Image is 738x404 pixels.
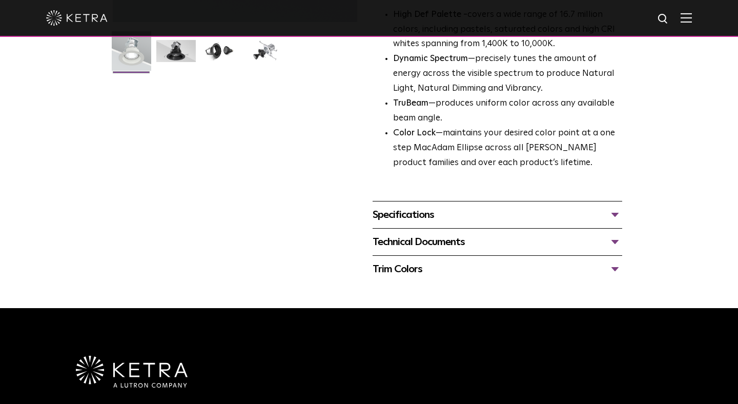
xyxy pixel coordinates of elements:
img: S30-DownlightTrim-2021-Web-Square [112,31,151,78]
strong: TruBeam [393,99,428,108]
img: Hamburger%20Nav.svg [681,13,692,23]
div: Technical Documents [373,234,622,250]
li: —precisely tunes the amount of energy across the visible spectrum to produce Natural Light, Natur... [393,52,622,96]
li: —maintains your desired color point at a one step MacAdam Ellipse across all [PERSON_NAME] produc... [393,126,622,171]
div: Specifications [373,207,622,223]
img: search icon [657,13,670,26]
strong: Dynamic Spectrum [393,54,468,63]
div: Trim Colors [373,261,622,277]
strong: Color Lock [393,129,436,137]
img: Ketra-aLutronCo_White_RGB [76,356,188,388]
img: S30 Halo Downlight_Table Top_Black [201,40,240,70]
img: S30 Halo Downlight_Hero_Black_Gradient [156,40,196,70]
img: S30 Halo Downlight_Exploded_Black [245,40,285,70]
li: —produces uniform color across any available beam angle. [393,96,622,126]
img: ketra-logo-2019-white [46,10,108,26]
